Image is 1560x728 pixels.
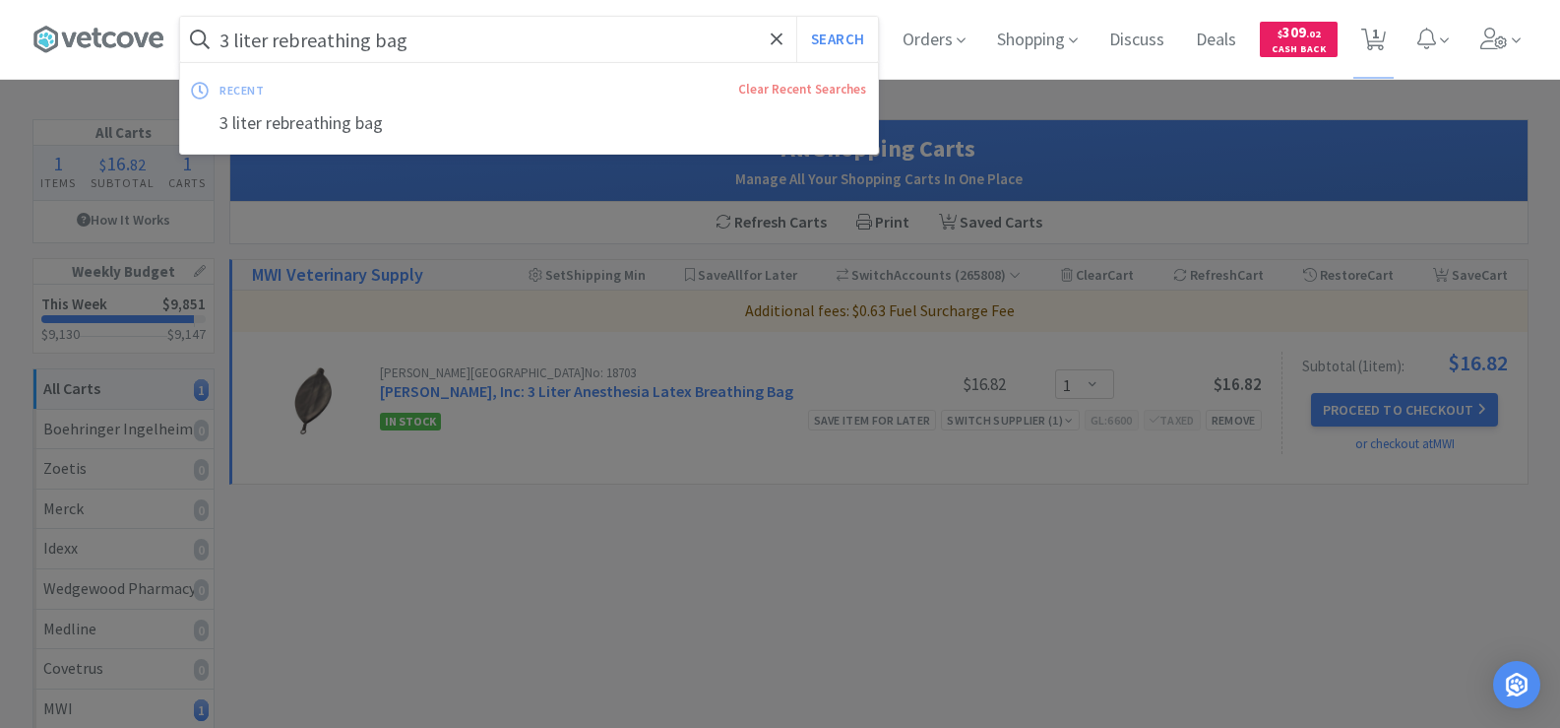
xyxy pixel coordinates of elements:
[1353,33,1394,51] a: 1
[219,75,501,105] div: recent
[1260,13,1338,66] a: $309.02Cash Back
[796,17,878,62] button: Search
[1278,23,1321,41] span: 309
[180,105,878,142] div: 3 liter rebreathing bag
[1188,32,1244,49] a: Deals
[1493,661,1540,708] div: Open Intercom Messenger
[180,17,878,62] input: Search by item, sku, manufacturer, ingredient, size...
[738,81,866,98] a: Clear Recent Searches
[1278,28,1282,40] span: $
[1306,28,1321,40] span: . 02
[1272,44,1326,57] span: Cash Back
[1101,32,1172,49] a: Discuss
